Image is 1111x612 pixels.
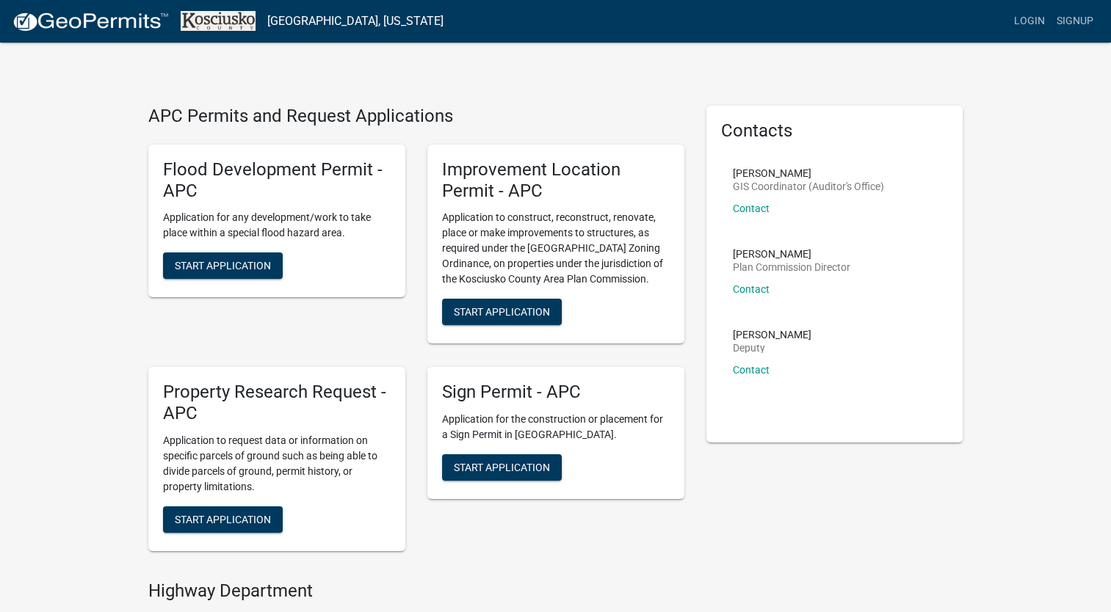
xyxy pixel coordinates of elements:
[163,252,283,279] button: Start Application
[454,462,550,473] span: Start Application
[733,262,850,272] p: Plan Commission Director
[721,120,949,142] h5: Contacts
[442,210,670,287] p: Application to construct, reconstruct, renovate, place or make improvements to structures, as req...
[163,506,283,533] button: Start Application
[454,306,550,318] span: Start Application
[1051,7,1099,35] a: Signup
[442,382,670,403] h5: Sign Permit - APC
[163,210,391,241] p: Application for any development/work to take place within a special flood hazard area.
[733,364,770,376] a: Contact
[733,249,850,259] p: [PERSON_NAME]
[442,412,670,442] p: Application for the construction or placement for a Sign Permit in [GEOGRAPHIC_DATA].
[442,159,670,202] h5: Improvement Location Permit - APC
[148,106,684,127] h4: APC Permits and Request Applications
[175,513,271,525] span: Start Application
[733,181,884,192] p: GIS Coordinator (Auditor's Office)
[163,159,391,202] h5: Flood Development Permit - APC
[267,9,444,34] a: [GEOGRAPHIC_DATA], [US_STATE]
[163,382,391,424] h5: Property Research Request - APC
[442,299,562,325] button: Start Application
[148,580,684,602] h4: Highway Department
[733,329,811,340] p: [PERSON_NAME]
[733,168,884,178] p: [PERSON_NAME]
[163,433,391,495] p: Application to request data or information on specific parcels of ground such as being able to di...
[733,343,811,353] p: Deputy
[442,454,562,481] button: Start Application
[181,11,256,31] img: Kosciusko County, Indiana
[1008,7,1051,35] a: Login
[733,283,770,295] a: Contact
[733,203,770,214] a: Contact
[175,260,271,272] span: Start Application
